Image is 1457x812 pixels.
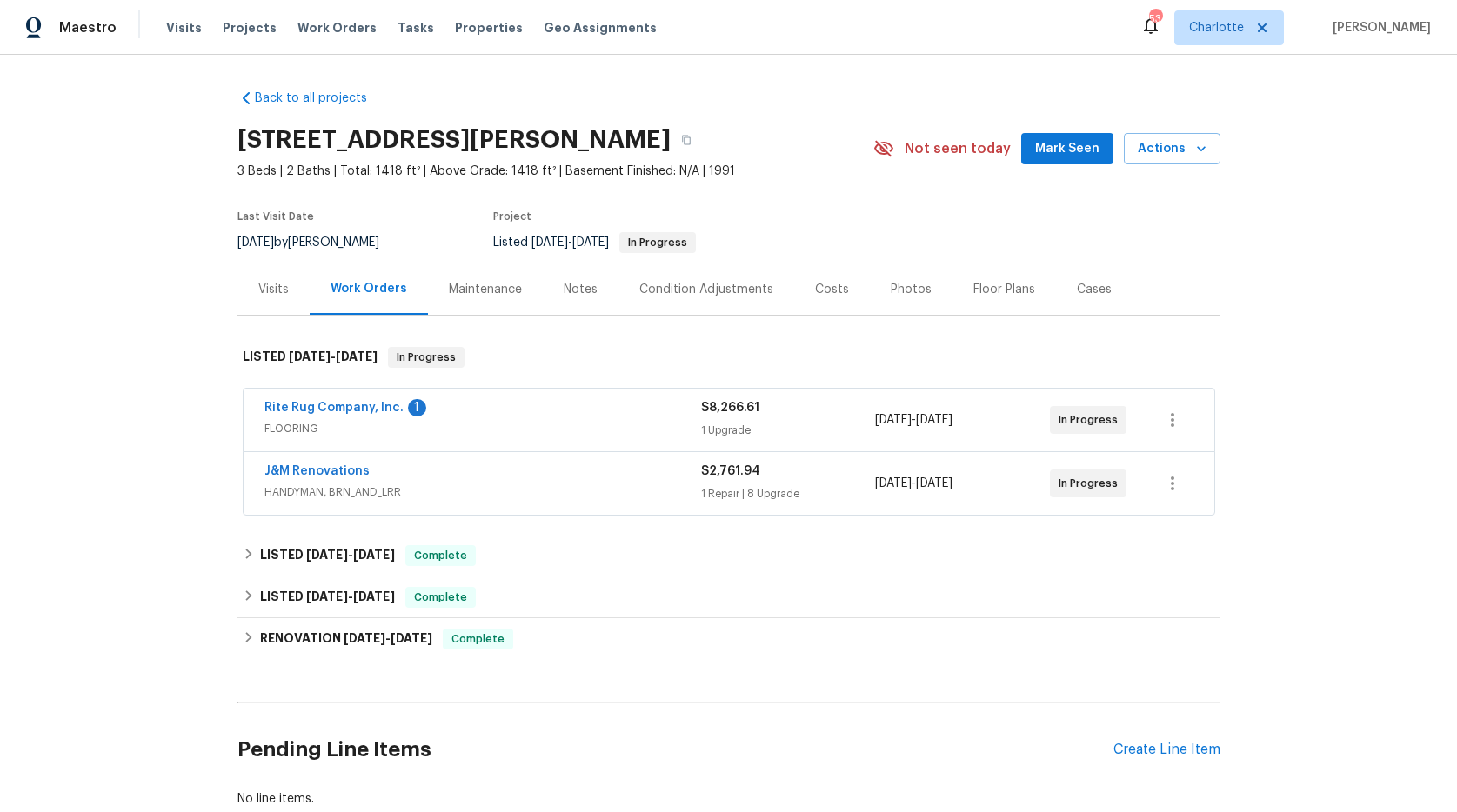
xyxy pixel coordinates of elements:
[639,281,773,298] div: Condition Adjustments
[344,632,432,644] span: -
[264,465,370,477] a: J&M Renovations
[916,414,952,426] span: [DATE]
[1021,133,1113,165] button: Mark Seen
[891,281,932,298] div: Photos
[344,632,385,644] span: [DATE]
[237,211,314,222] span: Last Visit Date
[875,477,912,489] span: [DATE]
[493,211,531,222] span: Project
[166,19,202,37] span: Visits
[237,535,1220,576] div: LISTED [DATE]-[DATE]Complete
[237,618,1220,660] div: RENOVATION [DATE]-[DATE]Complete
[444,630,511,648] span: Complete
[237,709,1113,790] h2: Pending Line Items
[815,281,849,298] div: Costs
[544,19,657,37] span: Geo Assignments
[390,349,463,366] span: In Progress
[223,19,277,37] span: Projects
[572,236,609,249] span: [DATE]
[1059,411,1125,429] span: In Progress
[260,587,395,608] h6: LISTED
[916,477,952,489] span: [DATE]
[1138,138,1206,160] span: Actions
[875,414,912,426] span: [DATE]
[701,422,876,439] div: 1 Upgrade
[621,237,694,248] span: In Progress
[407,589,474,606] span: Complete
[237,329,1220,385] div: LISTED [DATE]-[DATE]In Progress
[905,140,1011,157] span: Not seen today
[531,236,568,249] span: [DATE]
[260,545,395,566] h6: LISTED
[237,90,404,107] a: Back to all projects
[1124,133,1220,165] button: Actions
[297,19,377,37] span: Work Orders
[875,411,952,429] span: -
[237,131,671,149] h2: [STREET_ADDRESS][PERSON_NAME]
[875,475,952,492] span: -
[306,549,348,561] span: [DATE]
[306,590,395,602] span: -
[1149,10,1161,28] div: 53
[973,281,1035,298] div: Floor Plans
[1189,19,1244,37] span: Charlotte
[398,22,434,34] span: Tasks
[237,232,400,253] div: by [PERSON_NAME]
[306,590,348,602] span: [DATE]
[243,347,378,368] h6: LISTED
[449,281,522,298] div: Maintenance
[701,402,759,414] span: $8,266.61
[1113,742,1220,758] div: Create Line Item
[336,350,378,363] span: [DATE]
[391,632,432,644] span: [DATE]
[289,350,378,363] span: -
[264,483,701,501] span: HANDYMAN, BRN_AND_LRR
[701,485,876,503] div: 1 Repair | 8 Upgrade
[331,280,407,297] div: Work Orders
[1035,138,1099,160] span: Mark Seen
[1326,19,1431,37] span: [PERSON_NAME]
[408,399,426,416] div: 1
[258,281,289,298] div: Visits
[237,576,1220,618] div: LISTED [DATE]-[DATE]Complete
[564,281,598,298] div: Notes
[701,465,760,477] span: $2,761.94
[531,236,609,249] span: -
[493,236,696,249] span: Listed
[306,549,395,561] span: -
[1059,475,1125,492] span: In Progress
[264,420,701,437] span: FLOORING
[237,236,274,249] span: [DATE]
[353,549,395,561] span: [DATE]
[59,19,117,37] span: Maestro
[455,19,523,37] span: Properties
[237,163,873,180] span: 3 Beds | 2 Baths | Total: 1418 ft² | Above Grade: 1418 ft² | Basement Finished: N/A | 1991
[407,547,474,564] span: Complete
[260,629,432,649] h6: RENOVATION
[237,790,1220,808] div: No line items.
[353,590,395,602] span: [DATE]
[671,124,702,156] button: Copy Address
[289,350,331,363] span: [DATE]
[1077,281,1112,298] div: Cases
[264,402,404,414] a: Rite Rug Company, Inc.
